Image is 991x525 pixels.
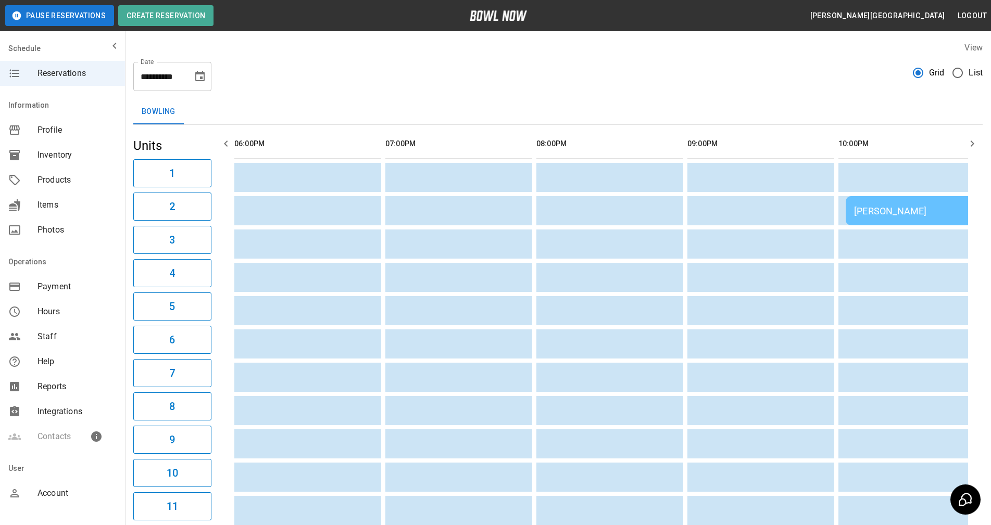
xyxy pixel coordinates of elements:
[929,67,945,79] span: Grid
[118,5,214,26] button: Create Reservation
[806,6,949,25] button: [PERSON_NAME][GEOGRAPHIC_DATA]
[169,365,175,381] h6: 7
[37,405,117,418] span: Integrations
[133,137,211,154] h5: Units
[169,398,175,415] h6: 8
[37,330,117,343] span: Staff
[133,99,184,124] button: Bowling
[133,226,211,254] button: 3
[470,10,527,21] img: logo
[37,355,117,368] span: Help
[133,259,211,287] button: 4
[169,198,175,215] h6: 2
[133,392,211,420] button: 8
[167,465,178,481] h6: 10
[169,232,175,248] h6: 3
[169,165,175,182] h6: 1
[964,43,983,53] label: View
[5,5,114,26] button: Pause Reservations
[37,67,117,80] span: Reservations
[190,66,210,87] button: Choose date, selected date is Aug 26, 2025
[133,359,211,387] button: 7
[37,174,117,186] span: Products
[133,99,983,124] div: inventory tabs
[133,492,211,520] button: 11
[37,305,117,318] span: Hours
[133,459,211,487] button: 10
[37,199,117,211] span: Items
[133,292,211,321] button: 5
[234,129,381,159] th: 06:00PM
[169,298,175,315] h6: 5
[169,431,175,448] h6: 9
[167,498,178,515] h6: 11
[169,265,175,281] h6: 4
[133,193,211,221] button: 2
[133,426,211,454] button: 9
[37,487,117,500] span: Account
[133,326,211,354] button: 6
[969,67,983,79] span: List
[954,6,991,25] button: Logout
[37,380,117,393] span: Reports
[169,331,175,348] h6: 6
[37,280,117,293] span: Payment
[37,224,117,236] span: Photos
[133,159,211,187] button: 1
[37,124,117,136] span: Profile
[854,206,985,216] div: [PERSON_NAME]
[37,149,117,161] span: Inventory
